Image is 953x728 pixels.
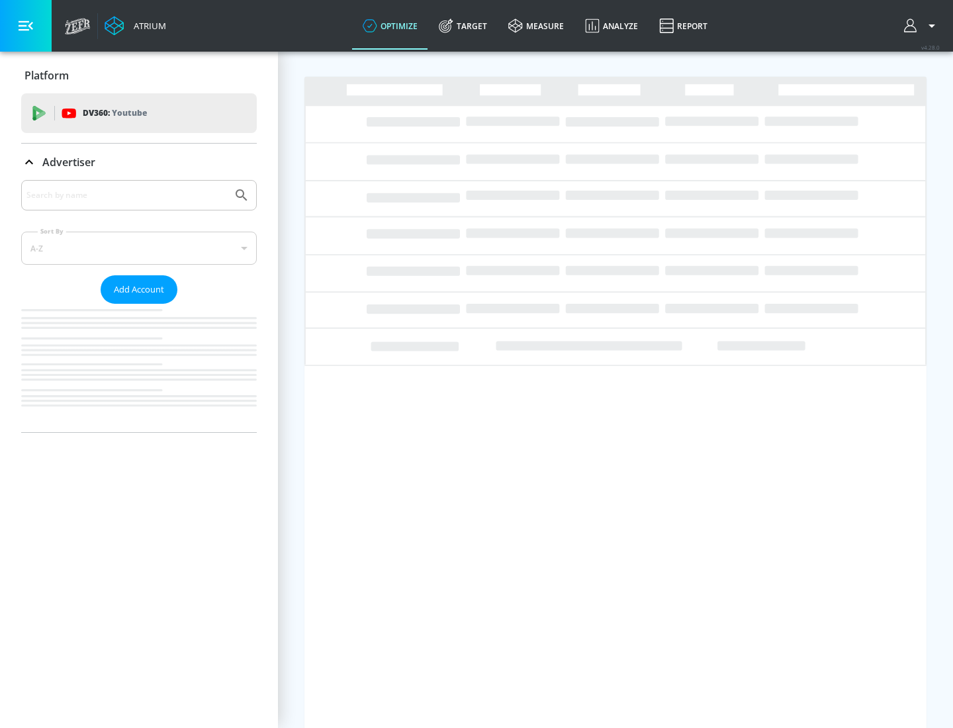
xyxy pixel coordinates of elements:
p: Advertiser [42,155,95,169]
a: Atrium [105,16,166,36]
a: measure [498,2,574,50]
nav: list of Advertiser [21,304,257,432]
div: Advertiser [21,180,257,432]
a: Report [649,2,718,50]
input: Search by name [26,187,227,204]
div: Atrium [128,20,166,32]
label: Sort By [38,227,66,236]
p: Youtube [112,106,147,120]
p: DV360: [83,106,147,120]
a: Target [428,2,498,50]
div: DV360: Youtube [21,93,257,133]
div: A-Z [21,232,257,265]
div: Platform [21,57,257,94]
span: v 4.28.0 [921,44,940,51]
span: Add Account [114,282,164,297]
div: Advertiser [21,144,257,181]
a: optimize [352,2,428,50]
p: Platform [24,68,69,83]
a: Analyze [574,2,649,50]
button: Add Account [101,275,177,304]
